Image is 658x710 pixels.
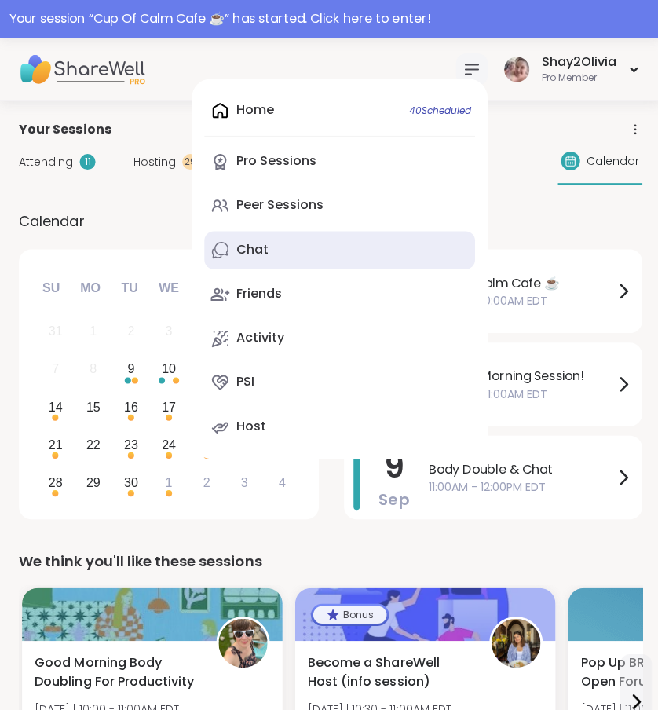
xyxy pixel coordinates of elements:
[90,357,97,378] div: 8
[189,426,223,459] div: Choose Thursday, September 25th, 2025
[235,152,315,169] div: Pro Sessions
[161,357,175,378] div: 10
[152,426,185,459] div: Choose Wednesday, September 24th, 2025
[76,313,110,347] div: Not available Monday, September 1st, 2025
[306,650,470,688] span: Become a ShareWell Host (info session)
[203,406,473,444] a: Host
[19,547,639,569] div: We think you'll like these sessions
[114,426,148,459] div: Choose Tuesday, September 23rd, 2025
[48,432,62,453] div: 21
[152,313,185,347] div: Not available Wednesday, September 3rd, 2025
[90,319,97,340] div: 1
[239,470,247,491] div: 3
[235,415,265,433] div: Host
[426,458,611,477] span: Body Double & Chat
[133,153,175,170] span: Hosting
[203,362,473,400] a: PSI
[426,291,611,308] span: 9:30AM - 10:00AM EDT
[165,319,172,340] div: 3
[189,389,223,423] div: Choose Thursday, September 18th, 2025
[277,470,284,491] div: 4
[161,432,175,453] div: 24
[76,463,110,497] div: Choose Monday, September 29th, 2025
[218,616,266,664] img: Adrienne_QueenOfTheDawn
[181,153,197,169] div: 29
[235,196,322,213] div: Peer Sessions
[426,477,611,493] span: 11:00AM - 12:00PM EDT
[86,470,100,491] div: 29
[226,463,260,497] div: Choose Friday, October 3rd, 2025
[36,311,299,499] div: month 2025-09
[235,371,253,389] div: PSI
[76,351,110,385] div: Not available Monday, September 8th, 2025
[76,426,110,459] div: Choose Monday, September 22nd, 2025
[114,313,148,347] div: Not available Tuesday, September 2nd, 2025
[539,53,613,71] div: Shay2Olivia
[114,463,148,497] div: Choose Tuesday, September 30th, 2025
[426,384,611,401] span: 10:00AM - 11:00AM EDT
[264,463,298,497] div: Choose Saturday, October 4th, 2025
[189,313,223,347] div: Not available Thursday, September 4th, 2025
[52,357,59,378] div: 7
[123,432,137,453] div: 23
[38,313,72,347] div: Not available Sunday, August 31st, 2025
[152,463,185,497] div: Choose Wednesday, October 1st, 2025
[48,319,62,340] div: 31
[203,230,473,268] a: Chat
[189,463,223,497] div: Choose Thursday, October 2nd, 2025
[235,240,267,257] div: Chat
[34,269,68,304] div: Su
[539,71,613,84] div: Pro Member
[202,470,209,491] div: 2
[19,42,144,97] img: ShareWell Nav Logo
[127,319,134,340] div: 2
[382,442,402,486] span: 9
[203,274,473,312] a: Friends
[9,9,649,28] div: Your session “ Cup Of Calm Cafe ☕️ ” has started. Click here to enter!
[19,210,84,231] span: Calendar
[190,269,225,304] div: Th
[312,603,385,620] div: Bonus
[502,57,527,82] img: Shay2Olivia
[35,650,198,688] span: Good Morning Body Doubling For Productivity
[426,273,611,291] span: Cup Of Calm Cafe ☕️
[48,394,62,415] div: 14
[203,318,473,356] a: Activity
[377,486,408,508] span: Sep
[114,351,148,385] div: Choose Tuesday, September 9th, 2025
[111,269,146,304] div: Tu
[86,432,100,453] div: 22
[189,351,223,385] div: Choose Thursday, September 11th, 2025
[203,186,473,224] a: Peer Sessions
[203,142,473,180] a: Pro Sessions
[235,284,280,301] div: Friends
[72,269,107,304] div: Mo
[123,394,137,415] div: 16
[19,119,111,138] span: Your Sessions
[86,394,100,415] div: 15
[235,328,283,345] div: Activity
[489,616,538,664] img: Mana
[165,470,172,491] div: 1
[38,389,72,423] div: Choose Sunday, September 14th, 2025
[152,389,185,423] div: Choose Wednesday, September 17th, 2025
[38,463,72,497] div: Choose Sunday, September 28th, 2025
[127,357,134,378] div: 9
[151,269,185,304] div: We
[38,426,72,459] div: Choose Sunday, September 21st, 2025
[583,152,636,169] span: Calendar
[38,351,72,385] div: Not available Sunday, September 7th, 2025
[161,394,175,415] div: 17
[76,389,110,423] div: Choose Monday, September 15th, 2025
[48,470,62,491] div: 28
[114,389,148,423] div: Choose Tuesday, September 16th, 2025
[19,153,73,170] span: Attending
[79,153,95,169] div: 11
[123,470,137,491] div: 30
[152,351,185,385] div: Choose Wednesday, September 10th, 2025
[426,365,611,384] span: Pop Up! Morning Session!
